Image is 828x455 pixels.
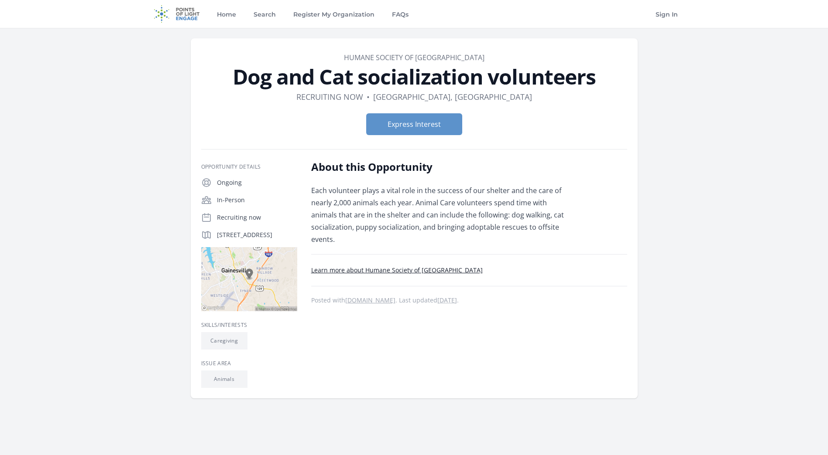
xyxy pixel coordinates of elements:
[217,231,297,239] p: [STREET_ADDRESS]
[217,213,297,222] p: Recruiting now
[437,296,457,304] abbr: Mon, Jul 21, 2025 9:53 PM
[345,296,395,304] a: [DOMAIN_NAME]
[367,91,370,103] div: •
[201,163,297,170] h3: Opportunity Details
[311,297,627,304] p: Posted with . Last updated .
[373,91,532,103] dd: [GEOGRAPHIC_DATA], [GEOGRAPHIC_DATA]
[201,322,297,329] h3: Skills/Interests
[344,53,484,62] a: Humane Society of [GEOGRAPHIC_DATA]
[217,196,297,204] p: In-Person
[217,178,297,187] p: Ongoing
[311,266,483,274] a: Learn more about Humane Society of [GEOGRAPHIC_DATA]
[201,360,297,367] h3: Issue area
[366,113,462,135] button: Express Interest
[311,184,567,245] p: Each volunteer plays a vital role in the success of our shelter and the care of nearly 2,000 anim...
[311,160,567,174] h2: About this Opportunity
[296,91,363,103] dd: Recruiting now
[201,370,247,388] li: Animals
[201,332,247,350] li: Caregiving
[201,247,297,311] img: Map
[201,66,627,87] h1: Dog and Cat socialization volunteers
